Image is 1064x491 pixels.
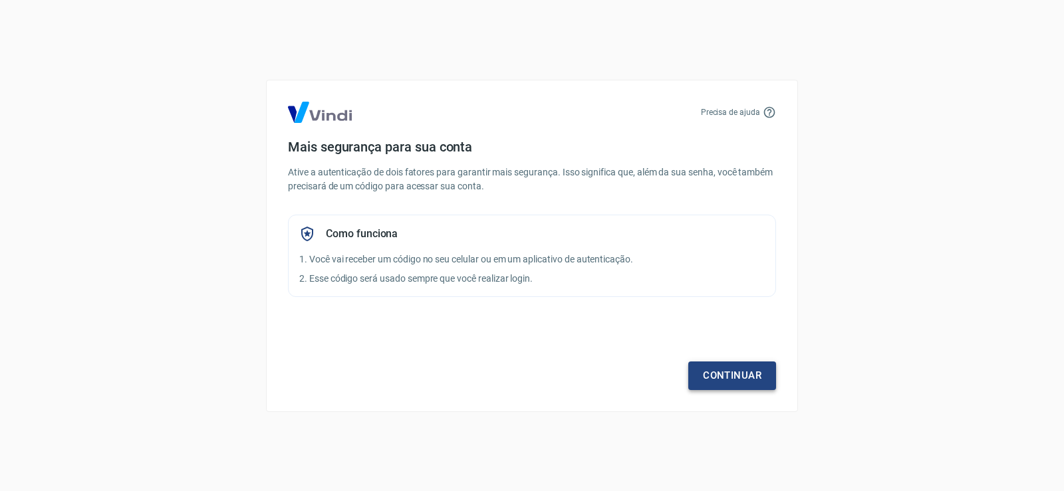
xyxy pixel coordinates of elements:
[299,252,765,266] p: 1. Você vai receber um código no seu celular ou em um aplicativo de autenticação.
[288,165,776,193] p: Ative a autenticação de dois fatores para garantir mais segurança. Isso significa que, além da su...
[299,272,765,286] p: 2. Esse código será usado sempre que você realizar login.
[288,102,352,123] img: Logo Vind
[288,139,776,155] h4: Mais segurança para sua conta
[701,106,760,118] p: Precisa de ajuda
[688,361,776,389] a: Continuar
[326,227,398,241] h5: Como funciona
